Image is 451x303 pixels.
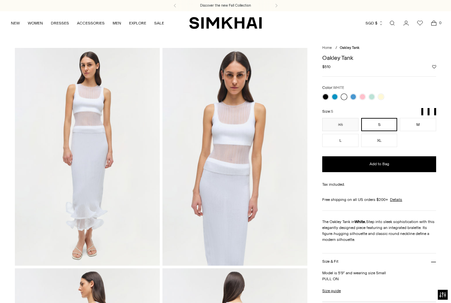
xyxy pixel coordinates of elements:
[437,20,443,26] span: 0
[340,46,360,50] span: Oakley Tank
[322,64,330,70] span: $510
[113,16,121,30] a: MEN
[400,118,436,131] button: M
[432,65,436,69] button: Add to Wishlist
[51,16,69,30] a: DRESSES
[427,17,440,30] a: Open cart modal
[386,17,399,30] a: Open search modal
[322,85,344,91] label: Color:
[322,253,436,270] button: Size & Fit
[413,17,427,30] a: Wishlist
[361,134,398,147] button: XL
[390,197,402,203] a: Details
[322,219,436,243] p: The Oakley Tank in Step into sleek sophistication with this elegantly designed piece featuring an...
[333,86,344,90] span: WHITE
[322,259,338,264] h3: Size & Fit
[11,16,20,30] a: NEW
[369,161,389,167] span: Add to Bag
[162,48,307,266] img: Oakley Tank
[15,48,160,266] img: Oakley Tank
[322,55,436,61] h1: Oakley Tank
[355,219,366,224] strong: White.
[365,16,383,30] button: SGD $
[361,118,398,131] button: S
[335,45,337,51] div: /
[322,108,333,115] label: Size:
[322,156,436,172] button: Add to Bag
[154,16,164,30] a: SALE
[322,181,436,187] div: Tax included.
[322,197,436,203] div: Free shipping on all US orders $200+
[322,45,436,51] nav: breadcrumbs
[189,17,262,29] a: SIMKHAI
[322,118,359,131] button: XS
[28,16,43,30] a: WOMEN
[322,270,436,282] p: Model is 5'9" and wearing size Small PULL ON
[129,16,146,30] a: EXPLORE
[322,46,332,50] a: Home
[399,17,413,30] a: Go to the account page
[200,3,251,8] a: Discover the new Fall Collection
[331,109,333,114] span: S
[322,134,359,147] button: L
[77,16,105,30] a: ACCESSORIES
[322,288,341,294] a: Size guide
